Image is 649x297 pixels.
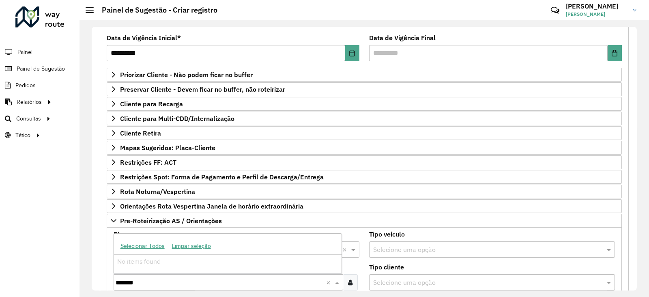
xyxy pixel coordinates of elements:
[120,144,215,151] span: Mapas Sugeridos: Placa-Cliente
[107,185,622,198] a: Rota Noturna/Vespertina
[107,33,181,43] label: Data de Vigência Inicial
[114,229,130,239] label: Placa
[94,6,217,15] h2: Painel de Sugestão - Criar registro
[117,240,168,252] button: Selecionar Todos
[120,115,234,122] span: Cliente para Multi-CDD/Internalização
[107,112,622,125] a: Cliente para Multi-CDD/Internalização
[107,82,622,96] a: Preservar Cliente - Devem ficar no buffer, não roteirizar
[107,126,622,140] a: Cliente Retira
[120,71,253,78] span: Priorizar Cliente - Não podem ficar no buffer
[608,45,622,61] button: Choose Date
[369,229,405,239] label: Tipo veículo
[120,86,285,93] span: Preservar Cliente - Devem ficar no buffer, não roteirizar
[345,45,359,61] button: Choose Date
[107,97,622,111] a: Cliente para Recarga
[17,65,65,73] span: Painel de Sugestão
[15,131,30,140] span: Tático
[114,255,342,269] div: No items found
[546,2,564,19] a: Contato Rápido
[16,114,41,123] span: Consultas
[120,159,176,166] span: Restrições FF: ACT
[342,245,349,254] span: Clear all
[107,141,622,155] a: Mapas Sugeridos: Placa-Cliente
[326,278,333,287] span: Clear all
[120,188,195,195] span: Rota Noturna/Vespertina
[107,170,622,184] a: Restrições Spot: Forma de Pagamento e Perfil de Descarga/Entrega
[17,98,42,106] span: Relatórios
[107,155,622,169] a: Restrições FF: ACT
[120,101,183,107] span: Cliente para Recarga
[17,48,32,56] span: Painel
[168,240,215,252] button: Limpar seleção
[369,262,404,272] label: Tipo cliente
[107,199,622,213] a: Orientações Rota Vespertina Janela de horário extraordinária
[120,130,161,136] span: Cliente Retira
[114,233,342,273] ng-dropdown-panel: Options list
[120,174,324,180] span: Restrições Spot: Forma de Pagamento e Perfil de Descarga/Entrega
[15,81,36,90] span: Pedidos
[120,203,303,209] span: Orientações Rota Vespertina Janela de horário extraordinária
[566,11,627,18] span: [PERSON_NAME]
[107,68,622,82] a: Priorizar Cliente - Não podem ficar no buffer
[107,214,622,228] a: Pre-Roteirização AS / Orientações
[120,217,222,224] span: Pre-Roteirização AS / Orientações
[566,2,627,10] h3: [PERSON_NAME]
[369,33,436,43] label: Data de Vigência Final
